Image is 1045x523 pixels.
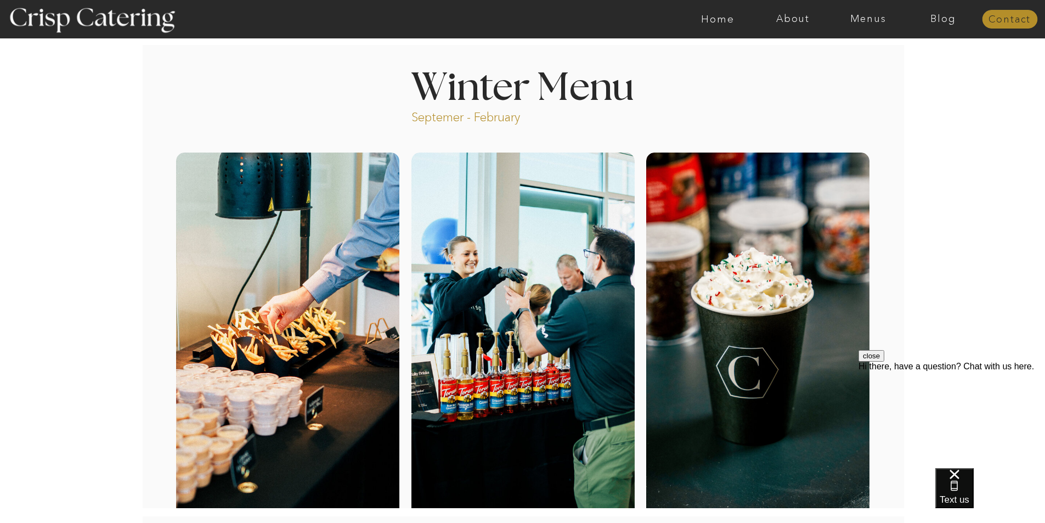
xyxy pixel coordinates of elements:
[370,69,675,102] h1: Winter Menu
[755,14,831,25] a: About
[858,350,1045,482] iframe: podium webchat widget prompt
[935,468,1045,523] iframe: podium webchat widget bubble
[831,14,906,25] a: Menus
[680,14,755,25] a: Home
[411,109,562,122] p: Septemer - February
[906,14,981,25] a: Blog
[982,14,1037,25] a: Contact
